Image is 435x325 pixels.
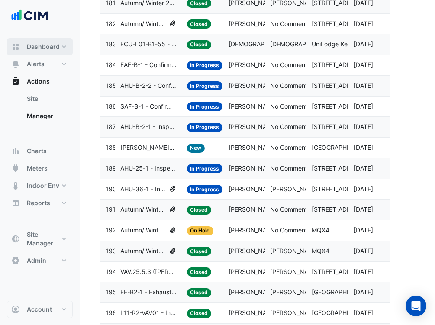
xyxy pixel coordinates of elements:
img: Company Logo [10,7,49,24]
button: Admin [7,252,73,269]
span: Indoor Env [27,181,59,190]
span: Site Manager [27,230,60,248]
span: AHU-25-1 - Inspect Unit Not Operating [120,164,177,174]
span: [PERSON_NAME] [229,103,277,110]
span: 183 [106,40,116,48]
span: 2025-08-12T13:55:30.547 [354,309,373,316]
span: Autumn/ Winter 2025 - AHU Supply Air Temp Reset [BEEP] [120,19,166,29]
button: Indoor Env [7,177,73,194]
span: No Comments [270,82,310,89]
span: [STREET_ADDRESS] [312,123,368,130]
app-icon: Alerts [11,60,20,68]
span: Closed [187,206,212,215]
span: [STREET_ADDRESS] [312,268,368,275]
span: New [187,144,205,153]
span: [GEOGRAPHIC_DATA] [312,288,372,296]
span: In Progress [187,81,223,90]
span: [DEMOGRAPHIC_DATA][PERSON_NAME] [270,40,385,48]
span: [PERSON_NAME] [270,288,319,296]
app-icon: Meters [11,164,20,173]
span: [STREET_ADDRESS][PERSON_NAME] [312,206,417,213]
span: Closed [187,19,212,29]
span: 2025-08-12T13:56:58.781 [354,288,373,296]
span: Account [27,305,52,314]
span: MQX4 [312,226,329,234]
span: [PERSON_NAME] [270,185,319,193]
span: [PERSON_NAME] [229,20,277,27]
span: MQX4 [312,247,329,254]
span: [PERSON_NAME] [229,123,277,130]
button: Account [7,301,73,318]
span: 2025-08-12T14:49:00.239 [354,164,373,172]
span: No Comments [270,206,310,213]
span: FCU-L01-B1-55 - Inspect Unit Not Operating [120,39,177,49]
span: Closed [187,40,212,49]
span: Autumn/ Winter 2025 - AHU Supply Air Temp Reset [BEEP] [120,205,166,215]
span: [PERSON_NAME] [229,206,277,213]
span: 184 [106,61,116,68]
span: [STREET_ADDRESS] [312,164,368,172]
span: 187 [106,123,116,130]
span: In Progress [187,164,223,173]
span: [STREET_ADDRESS] [312,103,368,110]
span: [PERSON_NAME] [229,309,277,316]
span: Actions [27,77,50,86]
span: SAF-B-1 - Confirm Unit Overnight Operation (Energy Waste) [120,102,177,112]
div: Open Intercom Messenger [406,296,426,316]
span: AHU-B-2-1 - Inspect Hot Water Valve Leak [120,122,177,132]
span: L11-R2-VAV01 - Inspect Zone Temp Broken Sensor [120,308,177,318]
span: [PERSON_NAME] [229,164,277,172]
app-icon: Site Manager [11,235,20,243]
span: [PERSON_NAME] [229,268,277,275]
button: Reports [7,194,73,212]
span: 2025-08-12T15:32:32.621 [354,40,373,48]
span: 188 [106,144,116,151]
span: In Progress [187,123,223,132]
span: [PERSON_NAME] [270,247,319,254]
span: No Comments [270,226,310,234]
app-icon: Admin [11,256,20,265]
span: In Progress [187,102,223,111]
button: Meters [7,160,73,177]
span: [PERSON_NAME] [229,144,277,151]
span: 2025-08-12T15:06:22.012 [354,123,373,130]
span: 2025-08-12T15:26:13.021 [354,82,373,89]
span: No Comments [270,123,310,130]
button: Actions [7,73,73,90]
span: 196 [106,309,116,316]
span: 186 [106,103,116,110]
button: Site Manager [7,226,73,252]
span: No Comments [270,20,310,27]
span: Closed [187,309,212,318]
button: Alerts [7,55,73,73]
span: EAF-B-1 - Confirm Unit Overnight Operation (Energy Waste) [120,60,177,70]
div: Actions [7,90,73,128]
span: In Progress [187,61,223,70]
span: 2025-08-12T14:11:03.200 [354,206,373,213]
span: [STREET_ADDRESS] [312,20,368,27]
span: [GEOGRAPHIC_DATA] [312,309,372,316]
app-icon: Reports [11,199,20,207]
span: Meters [27,164,48,173]
span: [STREET_ADDRESS] [312,185,368,193]
span: EF-B2-1 - Exhaust Air Fan Fault [120,287,177,297]
button: Charts [7,142,73,160]
span: [PERSON_NAME] [270,268,319,275]
a: Manager [20,107,73,125]
span: Dashboard [27,42,60,51]
span: AHU-36-1 - Inspect CO2 Broken Sensor [120,184,166,194]
span: [PERSON_NAME] [229,82,277,89]
span: 2025-08-12T15:04:17.720 [354,144,373,151]
span: Autumn/ Winter 2025 - Economy Cycle [BEEP] [120,225,166,235]
span: Closed [187,247,212,256]
span: [PERSON_NAME] [229,247,277,254]
span: [DEMOGRAPHIC_DATA][PERSON_NAME] [229,40,343,48]
span: 2025-08-12T15:26:24.687 [354,61,373,68]
span: No Comments [270,144,310,151]
span: No Comments [270,61,310,68]
span: 2025-08-12T15:33:13.232 [354,20,373,27]
span: 192 [106,226,116,234]
span: 2025-08-12T14:26:11.356 [354,185,373,193]
span: [PERSON_NAME] [229,61,277,68]
span: Charts [27,147,47,155]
